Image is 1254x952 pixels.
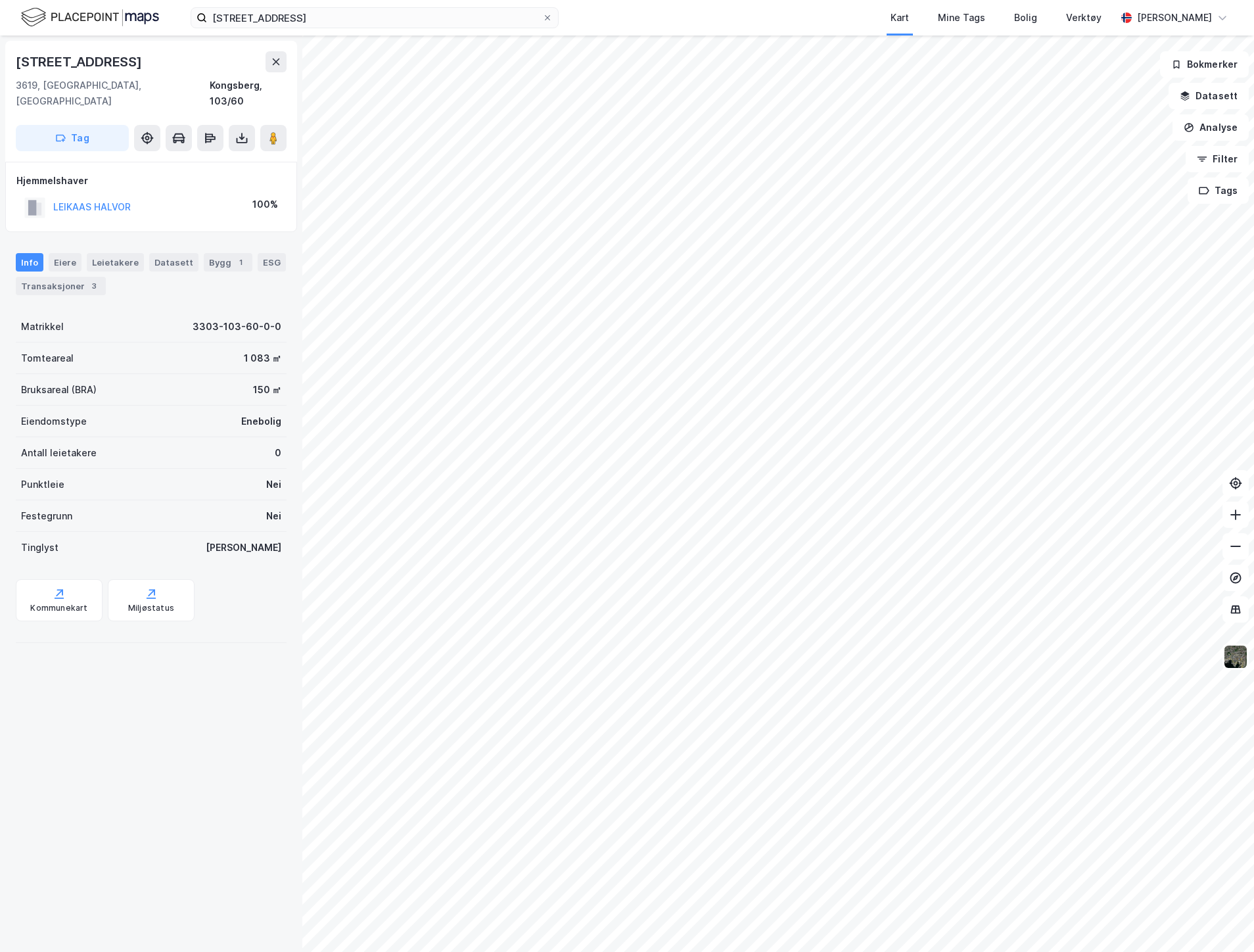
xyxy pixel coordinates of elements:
[87,253,144,272] div: Leietakere
[21,508,72,524] div: Festegrunn
[16,277,106,295] div: Transaksjoner
[1188,889,1254,952] iframe: Chat Widget
[21,6,159,29] img: logo.f888ab2527a4732fd821a326f86c7f29.svg
[938,10,985,26] div: Mine Tags
[149,253,198,272] div: Datasett
[1066,10,1102,26] div: Verktøy
[16,78,210,109] div: 3619, [GEOGRAPHIC_DATA], [GEOGRAPHIC_DATA]
[1169,83,1249,109] button: Datasett
[21,350,74,366] div: Tomteareal
[16,173,286,189] div: Hjemmelshaver
[253,382,281,398] div: 150 ㎡
[128,603,174,613] div: Miljøstatus
[193,319,281,335] div: 3303-103-60-0-0
[207,8,542,28] input: Søk på adresse, matrikkel, gårdeiere, leietakere eller personer
[266,508,281,524] div: Nei
[21,477,64,492] div: Punktleie
[16,51,145,72] div: [STREET_ADDRESS]
[241,414,281,429] div: Enebolig
[234,256,247,269] div: 1
[252,197,278,212] div: 100%
[16,253,43,272] div: Info
[1186,146,1249,172] button: Filter
[1014,10,1037,26] div: Bolig
[21,414,87,429] div: Eiendomstype
[49,253,81,272] div: Eiere
[204,253,252,272] div: Bygg
[1160,51,1249,78] button: Bokmerker
[210,78,287,109] div: Kongsberg, 103/60
[21,445,97,461] div: Antall leietakere
[16,125,129,151] button: Tag
[1223,644,1248,669] img: 9k=
[244,350,281,366] div: 1 083 ㎡
[258,253,286,272] div: ESG
[891,10,909,26] div: Kart
[87,279,101,293] div: 3
[21,540,58,556] div: Tinglyst
[30,603,87,613] div: Kommunekart
[1188,889,1254,952] div: Kontrollprogram for chat
[275,445,281,461] div: 0
[266,477,281,492] div: Nei
[206,540,281,556] div: [PERSON_NAME]
[21,319,64,335] div: Matrikkel
[1188,178,1249,204] button: Tags
[1173,114,1249,141] button: Analyse
[21,382,97,398] div: Bruksareal (BRA)
[1137,10,1212,26] div: [PERSON_NAME]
